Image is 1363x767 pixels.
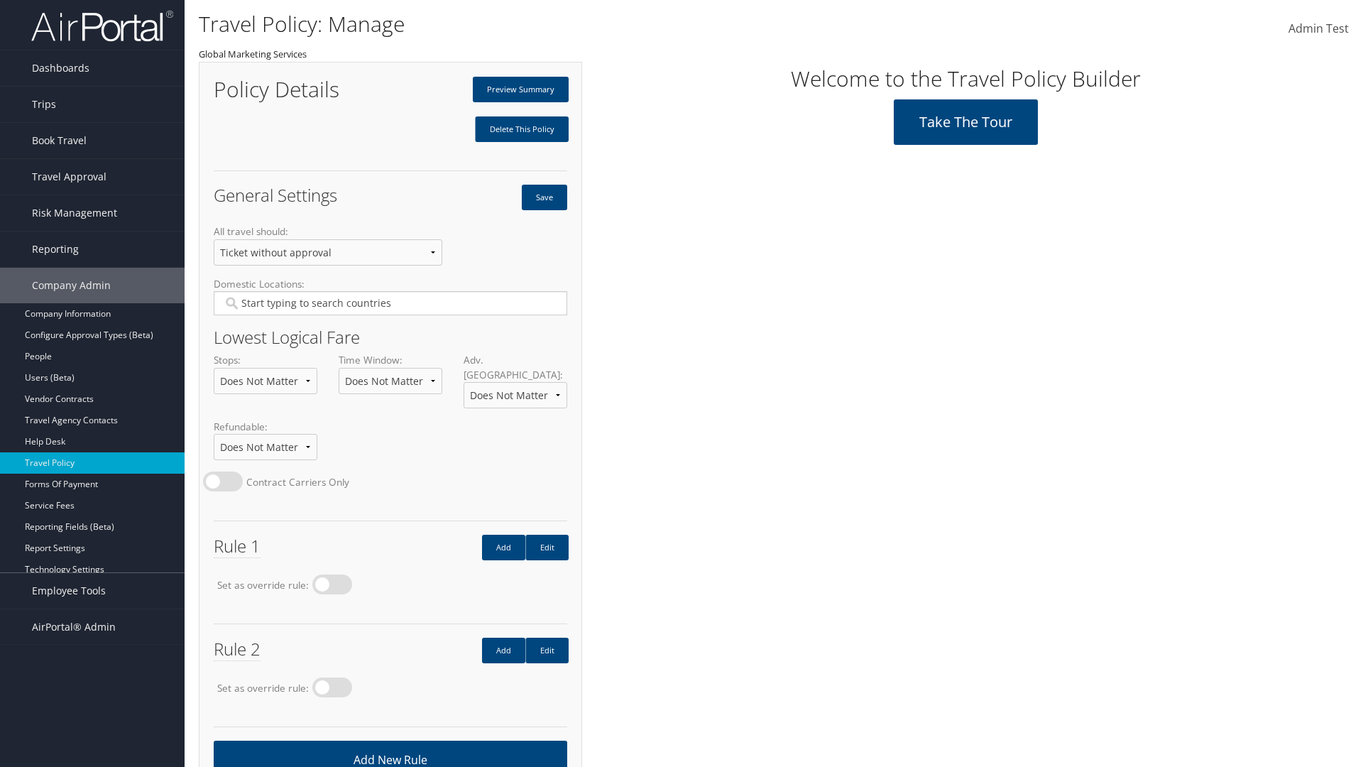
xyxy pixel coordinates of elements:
[522,185,567,210] button: Save
[32,87,56,122] span: Trips
[32,268,111,303] span: Company Admin
[482,638,525,663] a: Add
[199,9,965,39] h1: Travel Policy: Manage
[339,353,442,405] label: Time Window:
[32,159,106,195] span: Travel Approval
[894,99,1038,145] a: Take the tour
[464,353,567,420] label: Adv. [GEOGRAPHIC_DATA]:
[214,187,380,204] h2: General Settings
[31,9,173,43] img: airportal-logo.png
[525,638,569,663] a: Edit
[217,578,309,592] label: Set as override rule:
[1288,7,1349,51] a: Admin Test
[214,79,380,100] h1: Policy Details
[214,329,567,346] h2: Lowest Logical Fare
[32,573,106,609] span: Employee Tools
[473,77,569,102] a: Preview Summary
[593,64,1338,94] h1: Welcome to the Travel Policy Builder
[32,609,116,645] span: AirPortal® Admin
[214,637,261,661] span: Rule 2
[214,224,442,276] label: All travel should:
[214,434,317,460] select: Refundable:
[214,534,261,558] span: Rule 1
[525,535,569,560] a: Edit
[223,296,557,310] input: Domestic Locations:
[214,239,442,266] select: All travel should:
[475,116,569,142] a: Delete This Policy
[1288,21,1349,36] span: Admin Test
[482,535,525,560] a: Add
[217,681,309,695] label: Set as override rule:
[214,277,567,327] label: Domestic Locations:
[32,195,117,231] span: Risk Management
[214,368,317,394] select: Stops:
[214,420,317,472] label: Refundable:
[214,353,317,405] label: Stops:
[32,50,89,86] span: Dashboards
[339,368,442,394] select: Time Window:
[199,48,307,60] small: Global Marketing Services
[246,475,349,489] label: Contract Carriers Only
[32,232,79,267] span: Reporting
[32,123,87,158] span: Book Travel
[464,382,567,408] select: Adv. [GEOGRAPHIC_DATA]:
